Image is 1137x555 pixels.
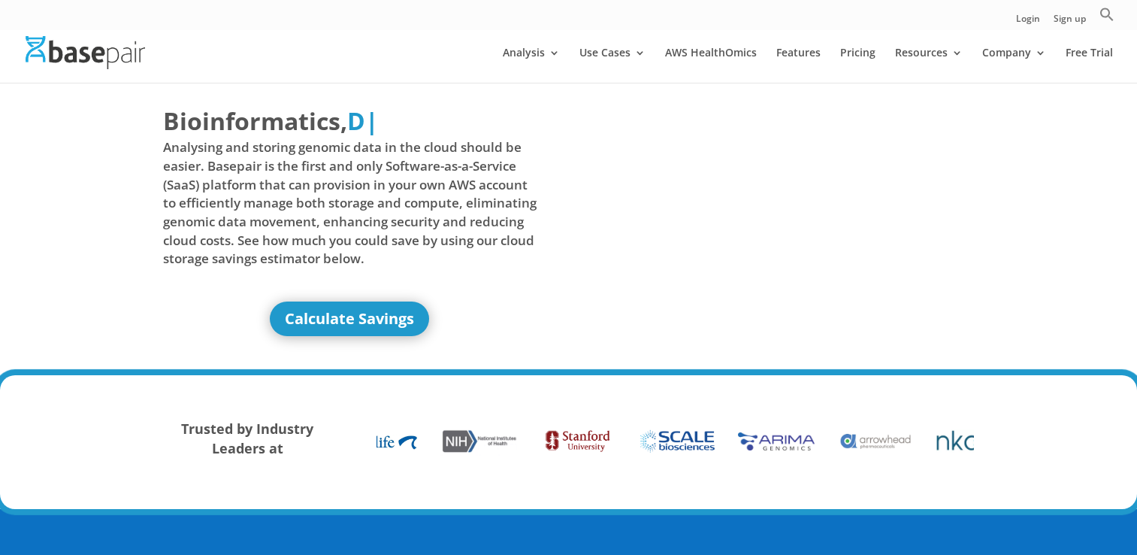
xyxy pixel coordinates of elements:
a: Resources [895,47,963,83]
a: AWS HealthOmics [665,47,757,83]
a: Features [776,47,821,83]
a: Use Cases [579,47,646,83]
a: Login [1016,14,1040,30]
span: | [365,105,379,137]
a: Free Trial [1066,47,1113,83]
span: Bioinformatics, [163,104,347,138]
a: Calculate Savings [270,302,429,336]
a: Search Icon Link [1099,7,1114,30]
a: Sign up [1054,14,1086,30]
svg: Search [1099,7,1114,22]
a: Company [982,47,1046,83]
span: D [347,105,365,137]
a: Pricing [840,47,875,83]
strong: Trusted by Industry Leaders at [181,420,313,457]
a: Analysis [503,47,560,83]
span: Analysing and storing genomic data in the cloud should be easier. Basepair is the first and only ... [163,138,537,268]
iframe: Basepair - NGS Analysis Simplified [580,104,954,314]
img: Basepair [26,36,145,68]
